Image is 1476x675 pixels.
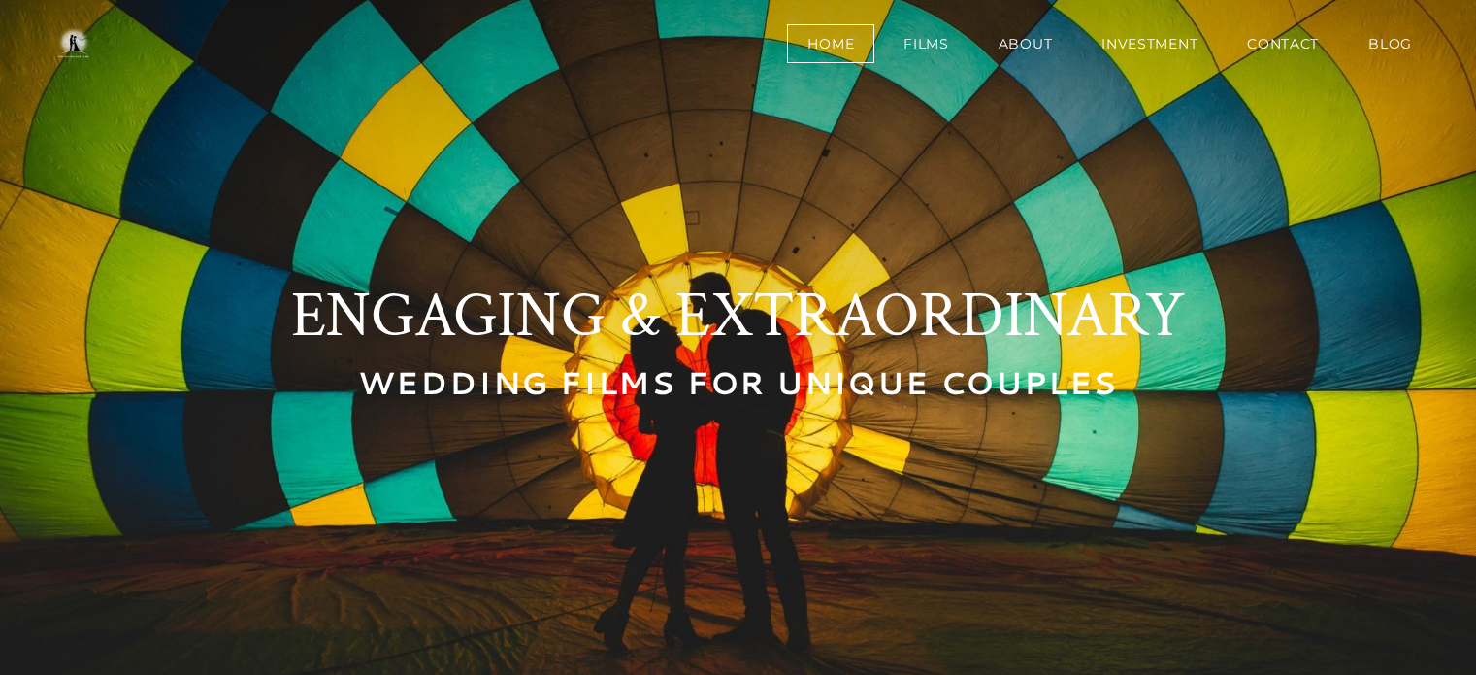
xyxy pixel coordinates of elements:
a: Films [883,24,969,63]
a: Contact [1227,24,1339,63]
a: ENGAGING & EXTRAORDINARY [291,275,1185,357]
a: Home [787,24,874,63]
a: BLOG [1348,24,1432,63]
a: Investment [1081,24,1218,63]
font: WEDDING FILMS FOR UNIQUE COUPLES [358,361,1119,403]
a: About [978,24,1073,63]
img: One in a Million Films | Los Angeles Wedding Videographer [39,24,108,63]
